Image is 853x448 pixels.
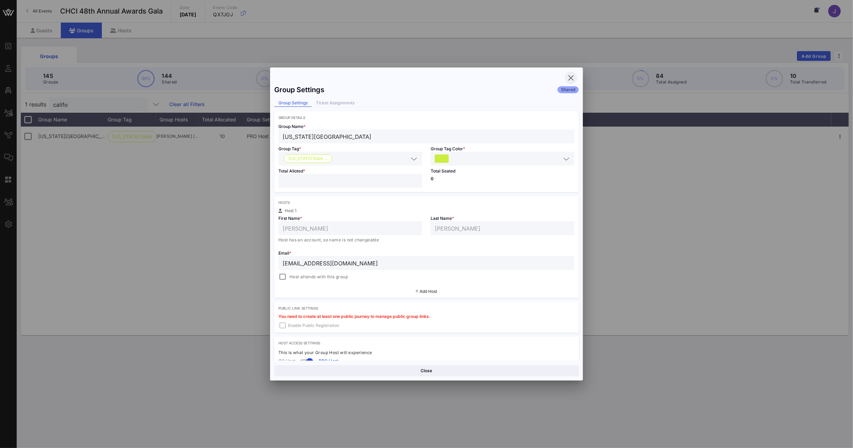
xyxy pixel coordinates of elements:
[278,152,422,166] div: California State University
[278,115,575,120] div: Group Details
[274,86,324,94] div: Group Settings
[278,200,575,205] div: Hosts
[278,168,305,174] span: Total Alloted
[289,155,328,162] span: [US_STATE] State …
[431,146,465,151] span: Group Tag Color
[431,177,575,181] p: 0
[278,146,301,151] span: Group Tag
[420,289,438,294] span: Add Host
[278,216,302,221] span: First Name
[285,208,296,213] span: Host 1
[278,306,575,310] div: Public Link Settings
[278,358,296,365] span: GO Host
[278,341,575,345] div: Host Access Settings
[274,365,579,376] button: Close
[278,237,379,242] span: Host has an account, so name is not changeable
[278,250,291,256] span: Email
[558,86,579,93] div: Shared
[431,216,454,221] span: Last Name
[431,168,455,174] span: Total Seated
[416,289,438,294] button: Add Host
[312,99,359,107] div: Ticket Assignments
[290,273,348,280] span: Host attends with this group
[319,358,339,365] span: PRO Host
[278,349,575,356] div: This is what your Group Host will experience
[278,314,430,319] span: You need to create at least one public journey to manage public group links.
[278,124,306,129] span: Group Name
